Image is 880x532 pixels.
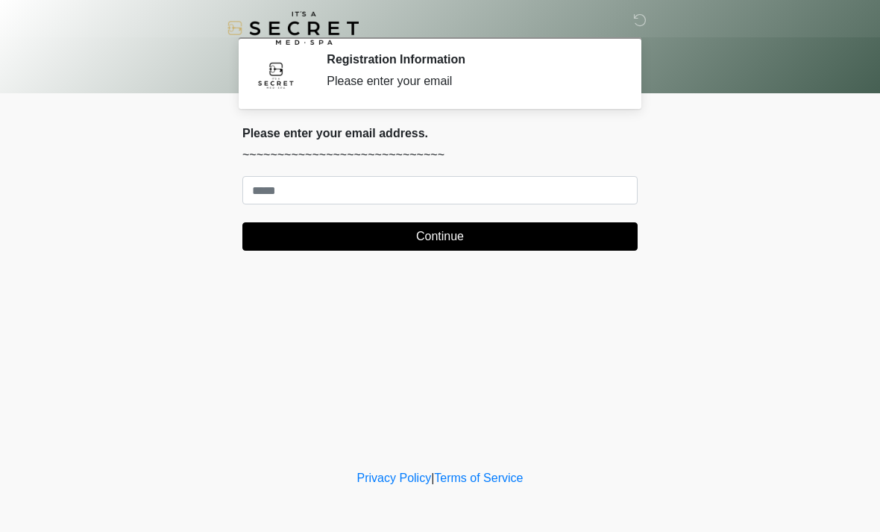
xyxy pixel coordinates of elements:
button: Continue [242,222,638,251]
img: It's A Secret Med Spa Logo [227,11,359,45]
h2: Registration Information [327,52,615,66]
img: Agent Avatar [254,52,298,97]
a: Privacy Policy [357,472,432,484]
a: | [431,472,434,484]
p: ~~~~~~~~~~~~~~~~~~~~~~~~~~~~~ [242,146,638,164]
div: Please enter your email [327,72,615,90]
a: Terms of Service [434,472,523,484]
h2: Please enter your email address. [242,126,638,140]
